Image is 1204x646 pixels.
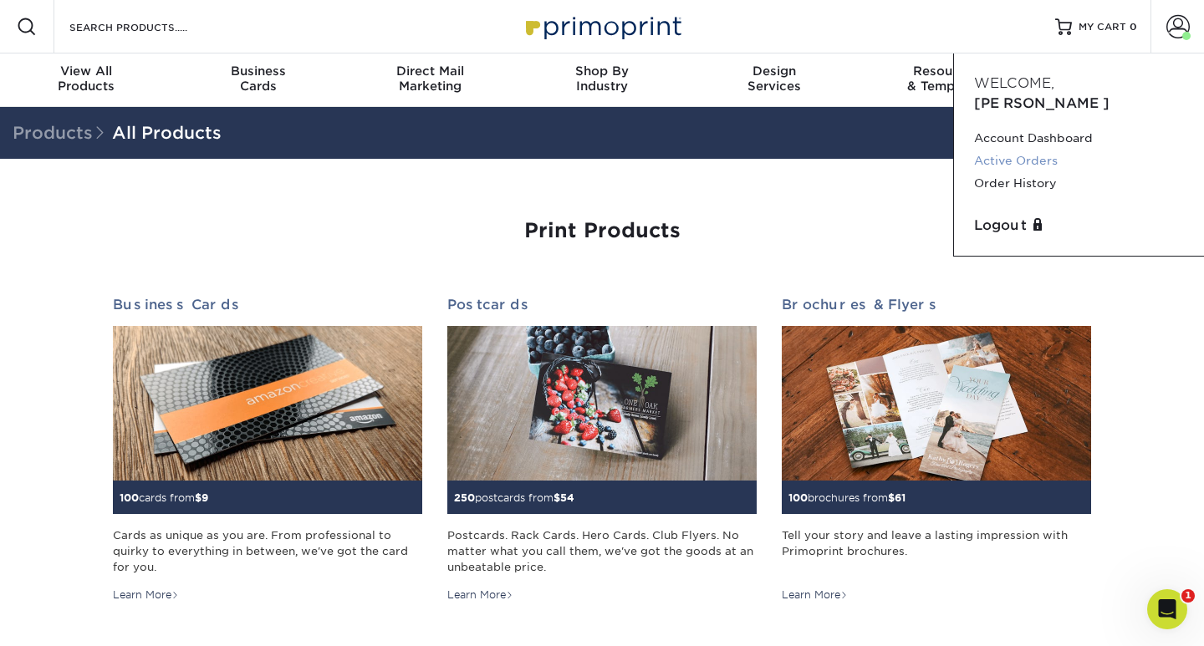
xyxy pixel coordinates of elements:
[344,64,516,79] span: Direct Mail
[447,326,757,481] img: Postcards
[516,64,688,79] span: Shop By
[447,527,757,576] div: Postcards. Rack Cards. Hero Cards. Club Flyers. No matter what you call them, we've got the goods...
[120,491,208,504] small: cards from
[788,491,808,504] span: 100
[447,297,757,603] a: Postcards 250postcards from$54 Postcards. Rack Cards. Hero Cards. Club Flyers. No matter what you...
[113,219,1091,243] h1: Print Products
[1130,21,1137,33] span: 0
[554,491,560,504] span: $
[974,216,1184,236] a: Logout
[68,17,231,37] input: SEARCH PRODUCTS.....
[447,588,513,603] div: Learn More
[113,527,422,576] div: Cards as unique as you are. From professional to quirky to everything in between, we've got the c...
[974,95,1110,111] span: [PERSON_NAME]
[172,64,344,94] div: Cards
[112,123,222,143] a: All Products
[974,150,1184,172] a: Active Orders
[120,491,139,504] span: 100
[516,53,688,107] a: Shop ByIndustry
[974,75,1054,91] span: Welcome,
[782,297,1091,603] a: Brochures & Flyers 100brochures from$61 Tell your story and leave a lasting impression with Primo...
[447,297,757,313] h2: Postcards
[788,491,906,504] small: brochures from
[688,64,860,94] div: Services
[195,491,202,504] span: $
[172,64,344,79] span: Business
[688,64,860,79] span: Design
[113,297,422,313] h2: Business Cards
[13,123,112,143] span: Products
[202,491,208,504] span: 9
[888,491,895,504] span: $
[1079,20,1126,34] span: MY CART
[454,491,574,504] small: postcards from
[560,491,574,504] span: 54
[1147,589,1187,629] iframe: Intercom live chat
[113,588,179,603] div: Learn More
[344,53,516,107] a: Direct MailMarketing
[974,172,1184,195] a: Order History
[113,297,422,603] a: Business Cards 100cards from$9 Cards as unique as you are. From professional to quirky to everyth...
[782,326,1091,481] img: Brochures & Flyers
[344,64,516,94] div: Marketing
[172,53,344,107] a: BusinessCards
[782,297,1091,313] h2: Brochures & Flyers
[974,127,1184,150] a: Account Dashboard
[516,64,688,94] div: Industry
[518,8,686,44] img: Primoprint
[454,491,475,504] span: 250
[113,326,422,481] img: Business Cards
[860,53,1033,107] a: Resources& Templates
[860,64,1033,79] span: Resources
[782,527,1091,576] div: Tell your story and leave a lasting impression with Primoprint brochures.
[688,53,860,107] a: DesignServices
[860,64,1033,94] div: & Templates
[1181,589,1195,603] span: 1
[782,588,848,603] div: Learn More
[895,491,906,504] span: 61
